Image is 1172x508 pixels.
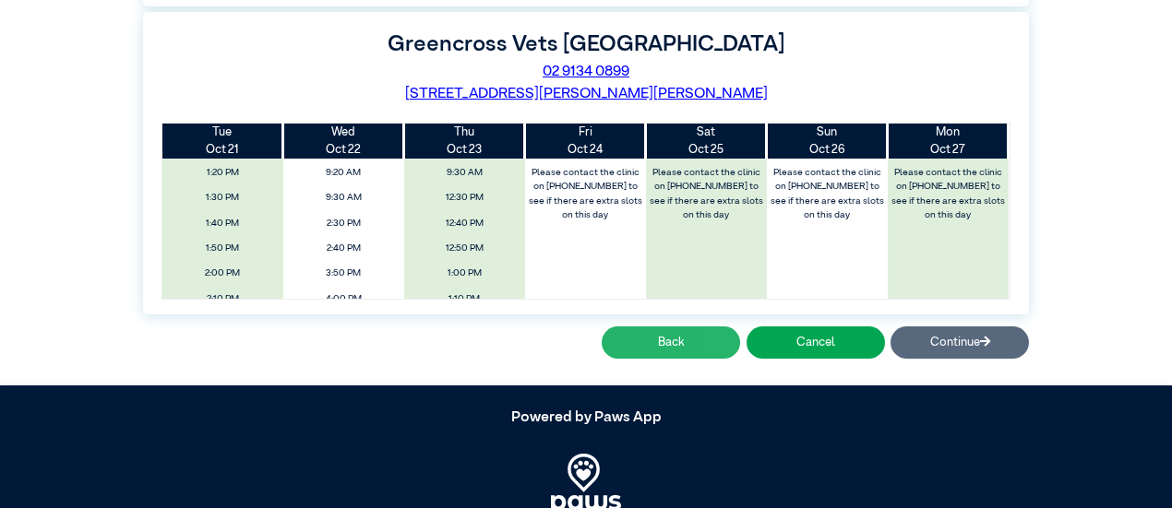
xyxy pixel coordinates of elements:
[543,65,629,79] a: 02 9134 0899
[409,162,520,183] span: 9:30 AM
[289,289,400,310] span: 4:00 PM
[289,187,400,208] span: 9:30 AM
[162,124,283,159] th: Oct 21
[168,263,279,284] span: 2:00 PM
[168,162,279,183] span: 1:20 PM
[889,162,1007,226] label: Please contact the clinic on [PHONE_NUMBER] to see if there are extra slots on this day
[768,162,886,226] label: Please contact the clinic on [PHONE_NUMBER] to see if there are extra slots on this day
[168,213,279,234] span: 1:40 PM
[289,263,400,284] span: 3:50 PM
[888,124,1009,159] th: Oct 27
[168,187,279,208] span: 1:30 PM
[409,263,520,284] span: 1:00 PM
[747,326,885,359] button: Cancel
[409,289,520,310] span: 1:10 PM
[404,124,525,159] th: Oct 23
[409,187,520,208] span: 12:30 PM
[168,238,279,259] span: 1:50 PM
[289,162,400,183] span: 9:20 AM
[289,213,400,234] span: 2:30 PM
[767,124,888,159] th: Oct 26
[647,162,765,226] label: Please contact the clinic on [PHONE_NUMBER] to see if there are extra slots on this day
[388,33,784,55] label: Greencross Vets [GEOGRAPHIC_DATA]
[409,213,520,234] span: 12:40 PM
[409,238,520,259] span: 12:50 PM
[525,124,646,159] th: Oct 24
[289,238,400,259] span: 2:40 PM
[168,289,279,310] span: 2:10 PM
[283,124,404,159] th: Oct 22
[646,124,767,159] th: Oct 25
[602,326,740,359] button: Back
[405,87,768,101] a: [STREET_ADDRESS][PERSON_NAME][PERSON_NAME]
[526,162,644,226] label: Please contact the clinic on [PHONE_NUMBER] to see if there are extra slots on this day
[143,409,1029,427] h5: Powered by Paws App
